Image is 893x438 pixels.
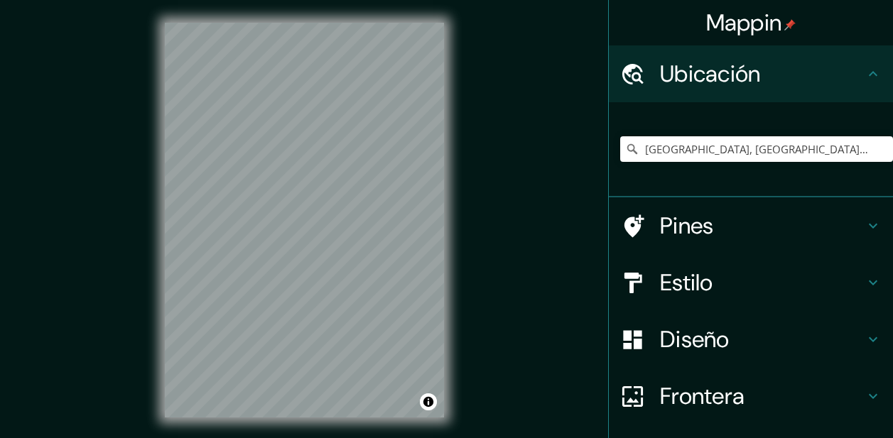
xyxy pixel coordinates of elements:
div: Diseño [609,311,893,368]
div: Frontera [609,368,893,425]
h4: Pines [660,212,865,240]
div: Ubicación [609,45,893,102]
img: pin-icon.png [784,19,796,31]
button: Alternar atribución [420,393,437,410]
input: Elige tu ciudad o área [620,136,893,162]
font: Mappin [706,8,782,38]
h4: Diseño [660,325,865,354]
canvas: Mapa [165,23,444,417]
h4: Frontera [660,382,865,410]
div: Pines [609,197,893,254]
h4: Ubicación [660,60,865,88]
h4: Estilo [660,268,865,297]
div: Estilo [609,254,893,311]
